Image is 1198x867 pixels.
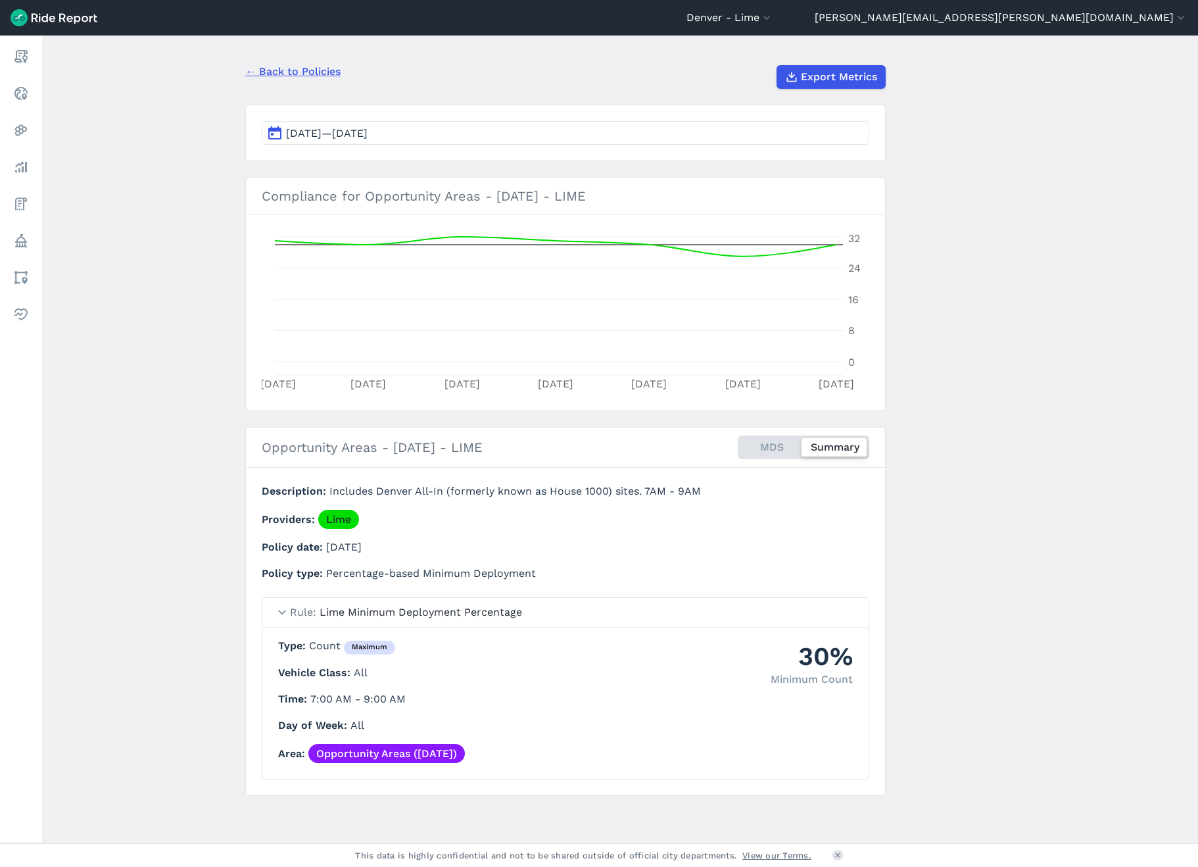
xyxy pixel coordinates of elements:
button: Export Metrics [777,65,886,89]
a: Policy [9,229,33,253]
tspan: 8 [848,324,855,337]
span: Providers [262,513,318,526]
img: Ride Report [11,9,97,26]
span: 7:00 AM - 9:00 AM [310,693,406,705]
span: Type [278,639,309,652]
span: Count [309,639,395,652]
span: Vehicle Class [278,666,354,679]
span: Lime Minimum Deployment Percentage [320,606,522,618]
span: [DATE]—[DATE] [286,127,368,139]
a: Heatmaps [9,118,33,142]
h2: Opportunity Areas - [DATE] - LIME [262,437,483,457]
a: Analyze [9,155,33,179]
span: Day of Week [278,719,350,731]
tspan: [DATE] [444,378,480,390]
tspan: [DATE] [260,378,296,390]
span: Time [278,693,310,705]
tspan: 0 [848,356,855,368]
span: Policy type [262,567,326,580]
span: Includes Denver All-In (formerly known as House 1000) sites. 7AM - 9AM [329,485,701,497]
span: Percentage-based Minimum Deployment [326,567,536,580]
a: Lime [318,510,359,529]
span: All [354,666,368,679]
a: ← Back to Policies [245,64,341,80]
span: Policy date [262,541,326,553]
button: Denver - Lime [686,10,773,26]
a: Report [9,45,33,68]
button: [DATE]—[DATE] [262,121,869,145]
div: 30% [771,638,853,674]
tspan: 32 [848,232,860,245]
span: All [350,719,364,731]
a: Areas [9,266,33,289]
a: Health [9,303,33,326]
tspan: [DATE] [819,378,854,390]
div: Minimum Count [771,672,853,687]
a: Opportunity Areas ([DATE]) [308,744,465,763]
tspan: 16 [848,293,859,306]
span: Export Metrics [801,69,877,85]
span: [DATE] [326,541,362,553]
div: maximum [344,641,395,655]
span: Area [278,747,308,760]
button: [PERSON_NAME][EMAIL_ADDRESS][PERSON_NAME][DOMAIN_NAME] [815,10,1187,26]
tspan: [DATE] [725,378,761,390]
tspan: [DATE] [538,378,573,390]
a: View our Terms. [742,849,811,862]
span: Rule [290,606,320,618]
summary: RuleLime Minimum Deployment Percentage [262,598,869,628]
a: Fees [9,192,33,216]
tspan: 24 [848,262,861,274]
span: Description [262,485,329,497]
a: Realtime [9,82,33,105]
tspan: [DATE] [631,378,667,390]
tspan: [DATE] [350,378,386,390]
h3: Compliance for Opportunity Areas - [DATE] - LIME [246,178,885,214]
